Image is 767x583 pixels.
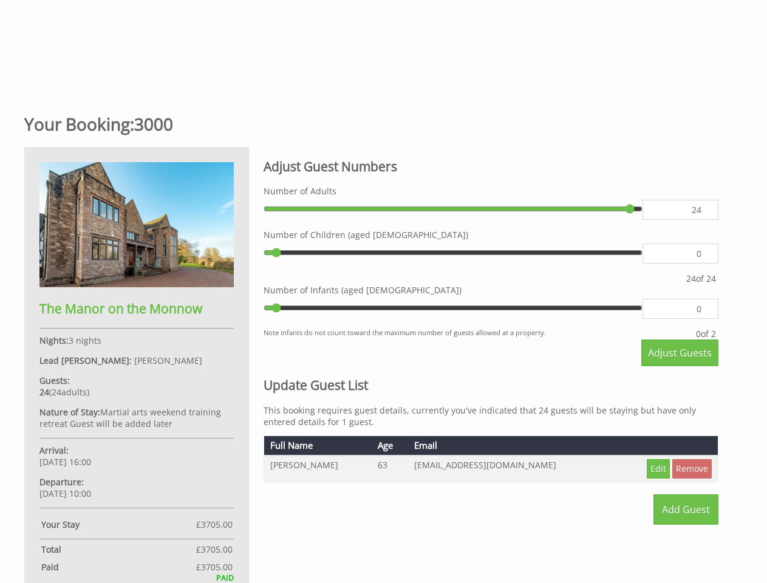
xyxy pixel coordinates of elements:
[39,278,234,317] a: The Manor on the Monnow
[39,476,84,488] strong: Departure:
[52,386,87,398] span: adult
[372,436,408,455] th: Age
[24,112,728,135] h1: 3000
[684,273,718,284] div: of 24
[201,561,233,573] span: 3705.00
[39,476,234,499] p: [DATE] 10:00
[39,375,70,386] strong: Guests:
[641,339,718,366] button: Adjust Guests
[52,386,61,398] span: 24
[408,455,615,482] td: [EMAIL_ADDRESS][DOMAIN_NAME]
[41,561,196,573] strong: Paid
[647,459,670,479] a: Edit
[264,284,718,296] label: Number of Infants (aged [DEMOGRAPHIC_DATA])
[408,436,615,455] th: Email
[24,112,134,135] a: Your Booking:
[264,229,718,240] label: Number of Children (aged [DEMOGRAPHIC_DATA])
[686,273,696,284] span: 24
[264,377,718,394] h2: Update Guest List
[39,445,69,456] strong: Arrival:
[696,328,701,339] span: 0
[196,561,233,573] span: £
[264,328,694,339] small: Note infants do not count toward the maximum number of guests allowed at a property.
[264,455,372,482] td: [PERSON_NAME]
[39,386,89,398] span: ( )
[134,355,202,366] span: [PERSON_NAME]
[201,519,233,530] span: 3705.00
[39,386,49,398] strong: 24
[264,185,718,197] label: Number of Adults
[39,573,234,583] div: PAID
[264,158,718,175] h2: Adjust Guest Numbers
[201,544,233,555] span: 3705.00
[39,162,234,287] img: An image of 'The Manor on the Monnow'
[39,406,100,418] strong: Nature of Stay:
[196,544,233,555] span: £
[41,544,196,555] strong: Total
[372,455,408,482] td: 63
[39,300,234,317] h2: The Manor on the Monnow
[264,404,718,428] p: This booking requires guest details, currently you've indicated that 24 guests will be staying bu...
[41,519,196,530] strong: Your Stay
[39,335,234,346] p: 3 nights
[39,445,234,468] p: [DATE] 16:00
[39,406,234,429] p: Martial arts weekend training retreat Guest will be added later
[196,519,233,530] span: £
[653,494,718,525] a: Add Guest
[264,436,372,455] th: Full Name
[39,355,132,366] strong: Lead [PERSON_NAME]:
[672,459,712,479] a: Remove
[7,1,760,92] iframe: Customer reviews powered by Trustpilot
[648,346,712,360] span: Adjust Guests
[83,386,87,398] span: s
[694,328,718,339] div: of 2
[39,335,69,346] strong: Nights:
